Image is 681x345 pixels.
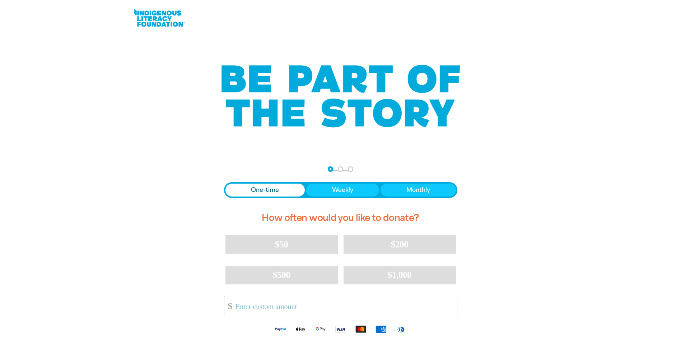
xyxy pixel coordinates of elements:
button: Navigate to step 3 of 3 to enter your payment details [348,166,353,172]
span: $ [224,298,232,314]
span: Weekly [332,186,353,194]
button: Navigate to step 2 of 3 to enter your details [338,166,343,172]
button: Monthly [381,184,456,197]
button: Weekly [306,184,379,197]
span: Monthly [406,186,430,194]
img: Mastercard logo [351,325,371,333]
img: Be part of the story [215,51,466,142]
img: Paypal logo [270,325,290,333]
button: Navigate to step 1 of 3 to enter your donation amount [328,166,333,172]
input: Enter custom amount [230,296,457,316]
img: American Express logo [371,325,391,333]
button: $200 [344,235,456,254]
span: $50 [275,239,288,250]
button: $500 [225,266,338,284]
div: Donation frequency [224,182,457,198]
button: One-time [225,184,305,197]
span: $1,000 [388,270,412,280]
span: $200 [391,239,409,250]
img: Apple Pay logo [290,325,311,333]
button: $50 [225,235,338,254]
img: Google Pay logo [311,325,331,333]
h2: How often would you like to donate? [224,207,457,230]
button: $1,000 [344,266,456,284]
div: Available payment methods [224,319,457,339]
img: Visa logo [331,325,351,333]
img: Diners Club logo [391,325,411,334]
span: $500 [273,270,290,280]
span: One-time [251,186,279,194]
